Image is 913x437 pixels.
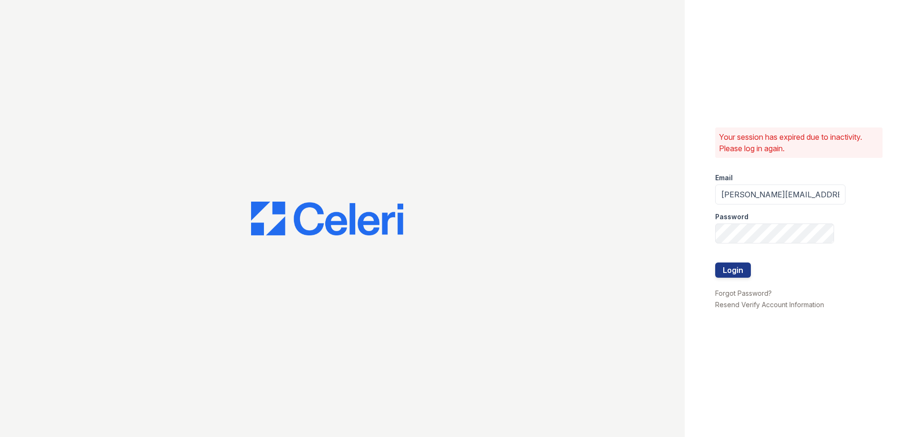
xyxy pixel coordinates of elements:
[715,173,733,183] label: Email
[715,212,748,222] label: Password
[715,289,772,297] a: Forgot Password?
[251,202,403,236] img: CE_Logo_Blue-a8612792a0a2168367f1c8372b55b34899dd931a85d93a1a3d3e32e68fde9ad4.png
[715,262,751,278] button: Login
[719,131,879,154] p: Your session has expired due to inactivity. Please log in again.
[715,301,824,309] a: Resend Verify Account Information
